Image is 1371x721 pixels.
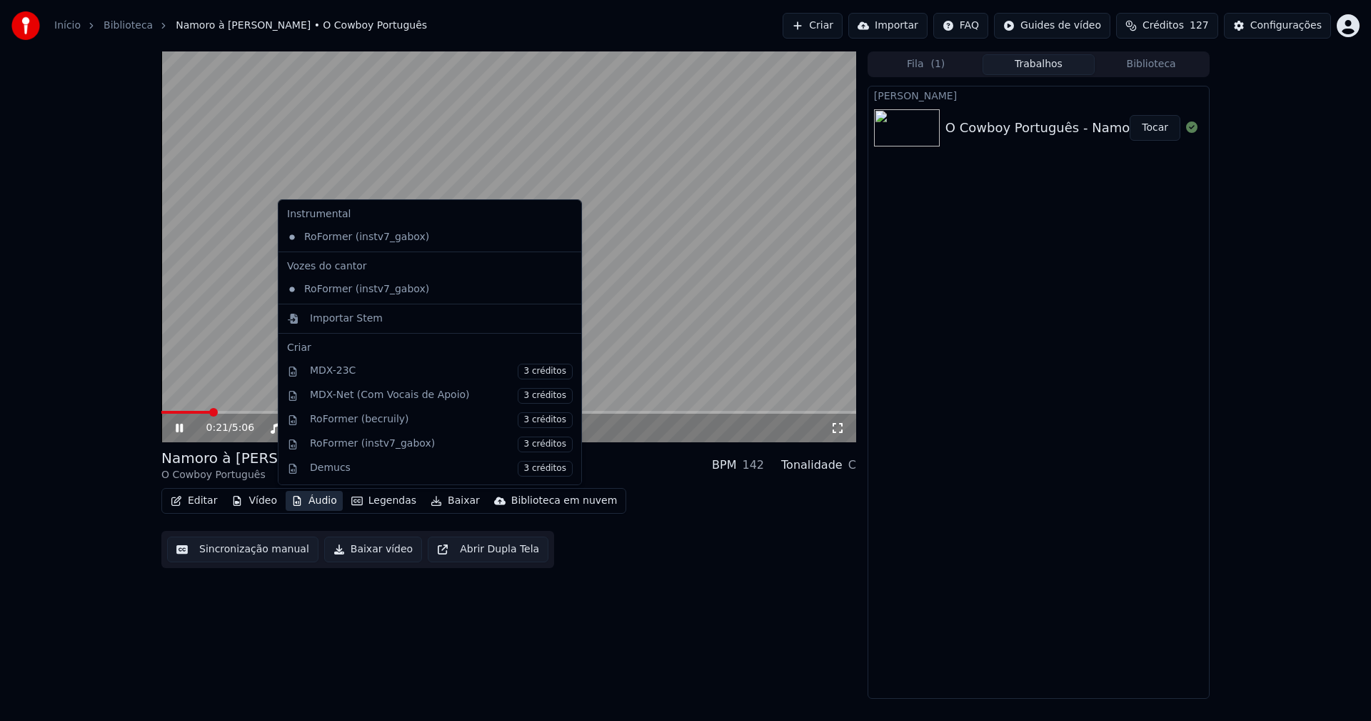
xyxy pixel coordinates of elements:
nav: breadcrumb [54,19,427,33]
span: 3 créditos [518,437,573,452]
div: MDX-Net (Com Vocais de Apoio) [310,388,573,404]
button: Baixar vídeo [324,537,422,562]
div: Biblioteca em nuvem [511,494,618,508]
button: Créditos127 [1116,13,1218,39]
div: Demucs [310,461,573,477]
div: O Cowboy Português - Namoro à [GEOGRAPHIC_DATA] [945,118,1294,138]
button: Baixar [425,491,486,511]
div: MDX-23C [310,364,573,379]
span: 3 créditos [518,364,573,379]
span: 5:06 [232,421,254,435]
div: Configurações [1250,19,1322,33]
button: Legendas [346,491,422,511]
div: RoFormer (becruily) [310,412,573,428]
button: Tocar [1130,115,1180,141]
div: O Cowboy Português [161,468,354,482]
button: Guides de vídeo [994,13,1110,39]
button: Criar [783,13,843,39]
div: RoFormer (instv7_gabox) [310,437,573,452]
div: / [206,421,241,435]
div: Importar Stem [310,312,383,326]
div: Vozes do cantor [281,255,578,278]
div: Instrumental [281,203,578,226]
button: Importar [848,13,928,39]
button: Sincronização manual [167,537,318,562]
span: ( 1 ) [930,57,945,71]
span: 127 [1190,19,1209,33]
button: Trabalhos [983,54,1095,75]
span: 3 créditos [518,412,573,428]
button: Configurações [1224,13,1331,39]
img: youka [11,11,40,40]
button: Vídeo [226,491,283,511]
button: Biblioteca [1095,54,1207,75]
span: 0:21 [206,421,228,435]
div: 142 [742,457,764,474]
button: Editar [165,491,223,511]
div: RoFormer (instv7_gabox) [281,226,557,249]
a: Início [54,19,81,33]
div: [PERSON_NAME] [868,86,1209,104]
span: 3 créditos [518,388,573,404]
div: Namoro à [PERSON_NAME] [161,448,354,468]
button: Fila [870,54,983,75]
div: C [848,457,856,474]
div: Criar [287,341,573,355]
a: Biblioteca [104,19,153,33]
button: FAQ [933,13,988,39]
div: Tonalidade [781,457,843,474]
button: Áudio [286,491,343,511]
div: RoFormer (instv7_gabox) [281,278,557,301]
button: Abrir Dupla Tela [428,537,548,562]
span: Namoro à [PERSON_NAME] • O Cowboy Português [176,19,427,33]
span: Créditos [1142,19,1184,33]
div: BPM [712,457,736,474]
span: 3 créditos [518,461,573,477]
